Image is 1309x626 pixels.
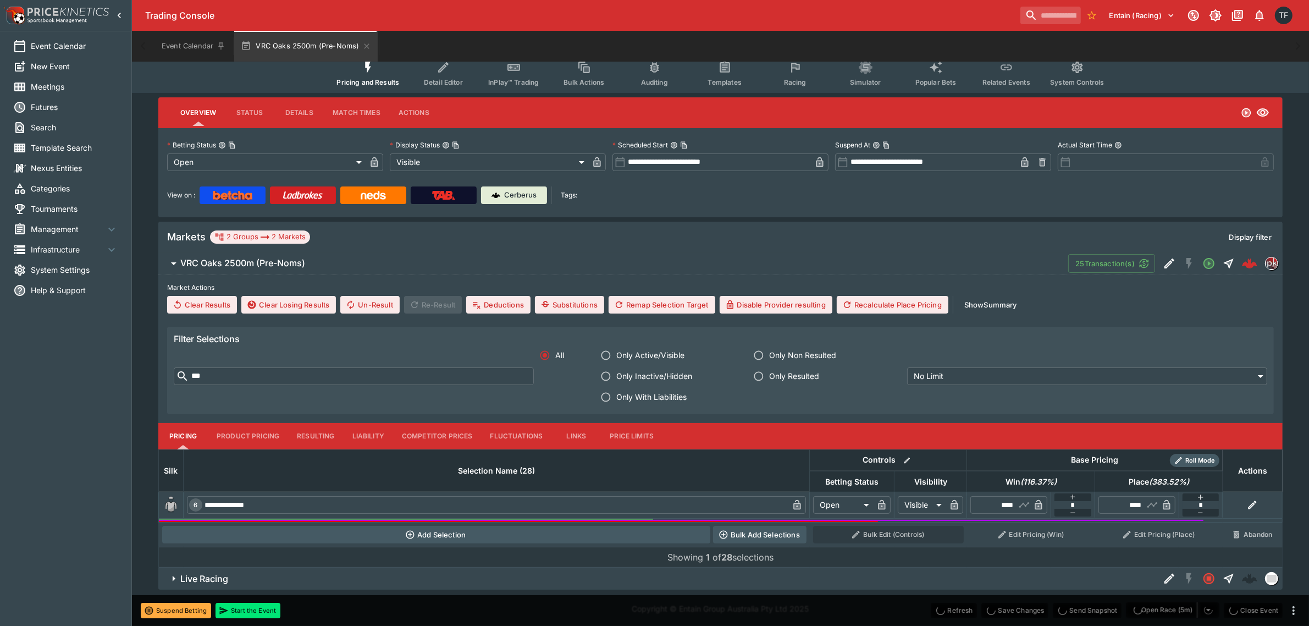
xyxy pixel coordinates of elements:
span: Search [31,122,118,133]
span: Only With Liabilities [616,391,687,403]
button: Betting StatusCopy To Clipboard [218,141,226,149]
span: Futures [31,101,118,113]
button: Bulk Edit (Controls) [813,526,964,543]
button: Copy To Clipboard [228,141,236,149]
button: Suspend AtCopy To Clipboard [872,141,880,149]
button: Abandon [1226,526,1279,543]
span: Infrastructure [31,244,105,255]
button: Pricing [158,423,208,449]
button: Straight [1219,569,1239,589]
svg: Open [1202,257,1216,270]
b: 1 [706,552,710,563]
button: Suspend Betting [141,603,211,618]
b: 28 [721,552,732,563]
button: Notifications [1250,6,1269,25]
th: Actions [1223,449,1282,492]
button: No Bookmarks [1083,7,1101,24]
button: Tom Flynn [1272,3,1296,28]
button: SGM Disabled [1179,569,1199,589]
span: Betting Status [813,475,891,488]
span: Re-Result [404,296,462,314]
img: Ladbrokes [283,191,323,200]
span: Auditing [641,78,668,86]
button: Clear Results [167,296,237,314]
span: Tournaments [31,203,118,215]
button: Bulk edit [900,453,914,468]
p: Scheduled Start [612,140,668,150]
div: b4457010-bd9a-4b73-bb96-cf918553c006 [1242,256,1257,271]
span: Selection Name (28) [446,464,547,477]
button: Fluctuations [482,423,552,449]
button: Status [225,100,274,126]
p: Betting Status [167,140,216,150]
span: Meetings [31,81,118,92]
span: System Settings [31,264,118,276]
button: Product Pricing [208,423,288,449]
span: Bulk Actions [564,78,604,86]
button: Edit Pricing (Win) [970,526,1092,543]
div: No Limit [907,367,1267,385]
button: Copy To Clipboard [882,141,890,149]
div: Show/hide Price Roll mode configuration. [1170,454,1219,467]
span: Win(116.37%) [993,475,1069,488]
h6: Filter Selections [174,333,1267,345]
button: Straight [1219,254,1239,273]
img: PriceKinetics [27,8,109,16]
p: Display Status [390,140,440,150]
h6: VRC Oaks 2500m (Pre-Noms) [180,257,305,269]
button: Scheduled StartCopy To Clipboard [670,141,678,149]
button: Deductions [466,296,531,314]
div: Trading Console [145,10,1016,21]
button: Price Limits [601,423,662,449]
h6: Live Racing [180,573,228,585]
span: New Event [31,61,118,72]
div: Open [813,496,873,514]
div: Base Pricing [1067,453,1123,467]
button: Copy To Clipboard [680,141,688,149]
button: Select Tenant [1103,7,1181,24]
span: Only Active/Visible [616,349,684,361]
th: Silk [159,449,184,492]
button: Bulk Add Selections via CSV Data [713,526,807,543]
span: Only Non Resulted [769,349,836,361]
em: ( 116.37 %) [1020,475,1057,488]
span: Detail Editor [424,78,463,86]
span: Simulator [850,78,881,86]
label: View on : [167,186,195,204]
span: Nexus Entities [31,162,118,174]
span: Related Events [982,78,1030,86]
span: Place(383.52%) [1117,475,1201,488]
button: Edit Pricing (Place) [1098,526,1220,543]
button: SGM Disabled [1179,254,1199,273]
span: Template Search [31,142,118,153]
button: Un-Result [340,296,399,314]
button: Display StatusCopy To Clipboard [442,141,450,149]
span: System Controls [1050,78,1104,86]
button: Event Calendar [155,31,232,62]
button: Edit Detail [1159,254,1179,273]
p: Actual Start Time [1058,140,1112,150]
button: Display filter [1223,228,1278,246]
span: All [555,349,564,361]
button: Actions [389,100,439,126]
img: TabNZ [432,191,455,200]
button: Substitutions [535,296,604,314]
span: Only Resulted [769,370,819,382]
span: Visibility [902,475,959,488]
button: Live Racing [158,568,1159,590]
button: 25Transaction(s) [1068,254,1155,273]
button: Recalculate Place Pricing [837,296,948,314]
th: Controls [810,449,967,471]
button: Remap Selection Target [609,296,715,314]
label: Tags: [561,186,577,204]
button: Actual Start Time [1114,141,1122,149]
button: Open [1199,254,1219,273]
a: b4457010-bd9a-4b73-bb96-cf918553c006 [1239,252,1261,274]
span: Roll Mode [1181,456,1219,465]
span: 6 [192,501,200,509]
img: PriceKinetics Logo [3,4,25,26]
button: Connected to PK [1184,6,1203,25]
button: VRC Oaks 2500m (Pre-Noms) [158,252,1068,274]
button: Competitor Prices [393,423,482,449]
img: liveracing [1266,573,1278,585]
